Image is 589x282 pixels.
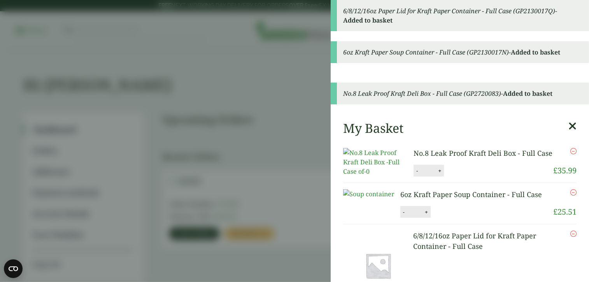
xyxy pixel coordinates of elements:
[400,190,542,199] a: 6oz Kraft Paper Soup Container - Full Case
[414,148,552,158] a: No.8 Leak Proof Kraft Deli Box - Full Case
[553,165,557,176] span: £
[553,165,577,176] bdi: 35.99
[343,189,394,199] img: Soup container
[343,16,393,25] strong: Added to basket
[422,209,430,215] button: +
[511,48,560,56] strong: Added to basket
[413,231,536,251] a: 6/8/12/16oz Paper Lid for Kraft Paper Container - Full Case
[570,148,577,154] a: Remove this item
[4,259,23,278] button: Open CMP widget
[343,48,509,56] em: 6oz Kraft Paper Soup Container - Full Case (GP2130017N)
[436,167,444,174] button: +
[503,89,552,98] strong: Added to basket
[331,41,589,63] div: -
[553,206,557,217] span: £
[570,231,577,237] a: Remove this item
[401,209,407,215] button: -
[553,206,577,217] bdi: 25.51
[414,167,420,174] button: -
[343,148,413,176] img: No.8 Leak Proof Kraft Deli Box -Full Case of-0
[343,121,403,136] h2: My Basket
[343,7,555,15] em: 6/8/12/16oz Paper Lid for Kraft Paper Container - Full Case (GP2130017Q)
[343,89,501,98] em: No.8 Leak Proof Kraft Deli Box - Full Case (GP2720083)
[331,83,589,104] div: -
[570,189,577,196] a: Remove this item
